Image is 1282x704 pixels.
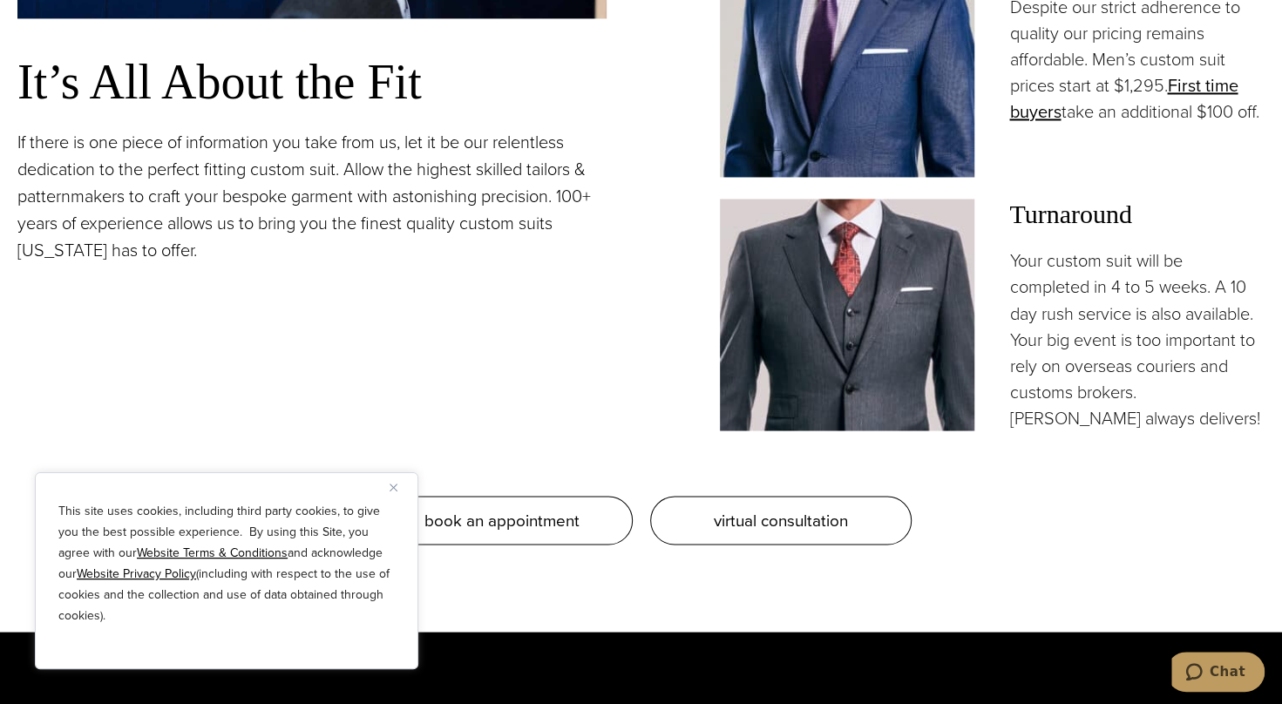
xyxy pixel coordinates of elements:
[17,53,607,112] h3: It’s All About the Fit
[77,565,196,583] a: Website Privacy Policy
[1009,247,1265,430] p: Your custom suit will be completed in 4 to 5 weeks. A 10 day rush service is also available. Your...
[1171,652,1265,695] iframe: Opens a widget where you can chat to one of our agents
[390,484,397,491] img: Close
[720,199,975,430] img: Client in vested charcoal bespoke suit with white shirt and red patterned tie.
[137,544,288,562] a: Website Terms & Conditions
[424,507,580,532] span: book an appointment
[58,501,395,626] p: This site uses cookies, including third party cookies, to give you the best possible experience. ...
[650,496,912,545] a: virtual consultation
[390,477,410,498] button: Close
[17,129,607,264] p: If there is one piece of information you take from us, let it be our relentless dedication to the...
[1009,199,1265,230] h3: Turnaround
[371,496,633,545] a: book an appointment
[1009,72,1238,125] a: First time buyers
[714,507,848,532] span: virtual consultation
